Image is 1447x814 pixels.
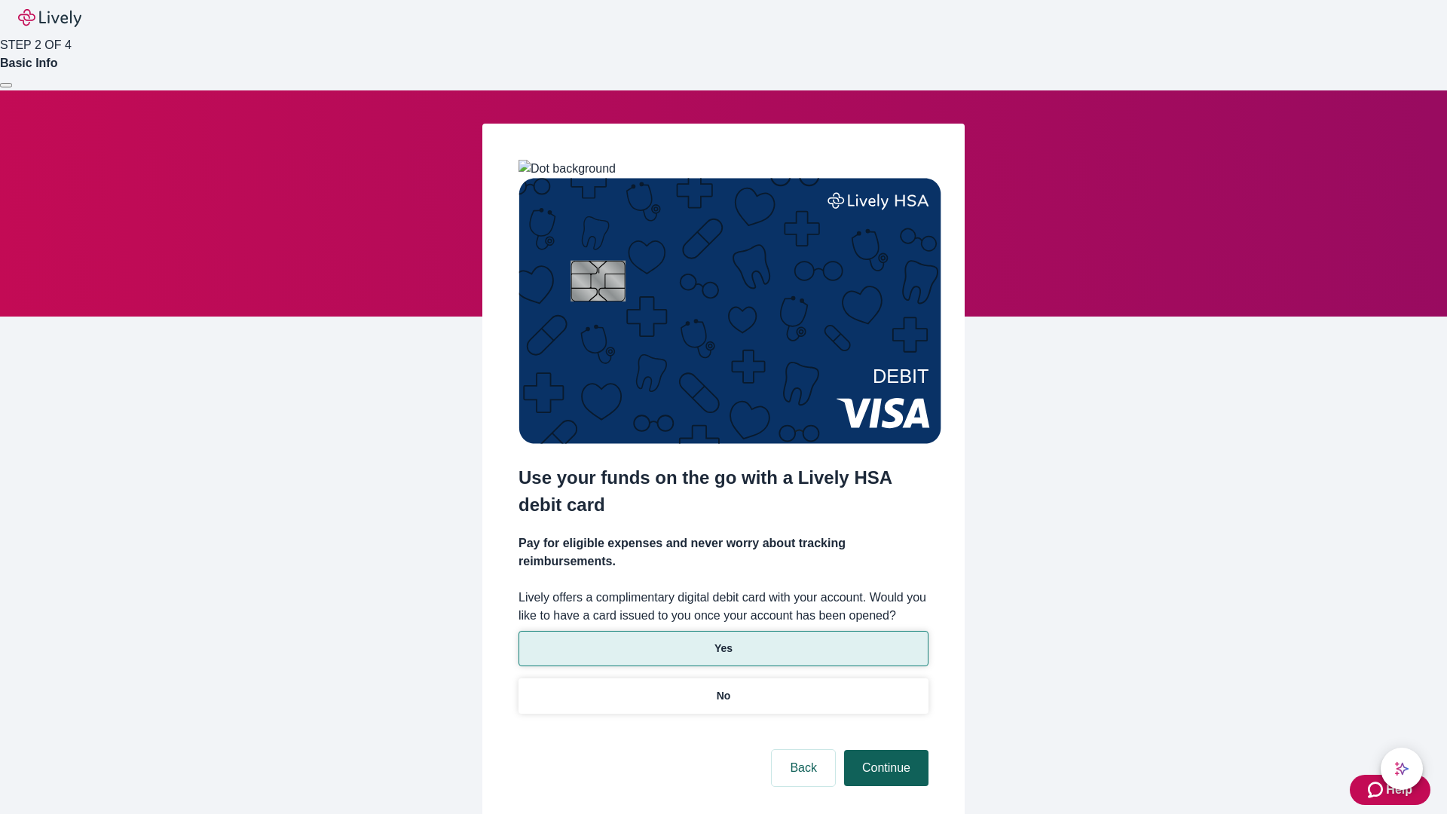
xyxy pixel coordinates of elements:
h4: Pay for eligible expenses and never worry about tracking reimbursements. [519,534,928,571]
img: Debit card [519,178,941,444]
button: Back [772,750,835,786]
span: Help [1386,781,1412,799]
button: Continue [844,750,928,786]
svg: Zendesk support icon [1368,781,1386,799]
p: Yes [714,641,733,656]
button: chat [1381,748,1423,790]
h2: Use your funds on the go with a Lively HSA debit card [519,464,928,519]
button: No [519,678,928,714]
p: No [717,688,731,704]
button: Zendesk support iconHelp [1350,775,1430,805]
svg: Lively AI Assistant [1394,761,1409,776]
label: Lively offers a complimentary digital debit card with your account. Would you like to have a card... [519,589,928,625]
img: Dot background [519,160,616,178]
button: Yes [519,631,928,666]
img: Lively [18,9,81,27]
